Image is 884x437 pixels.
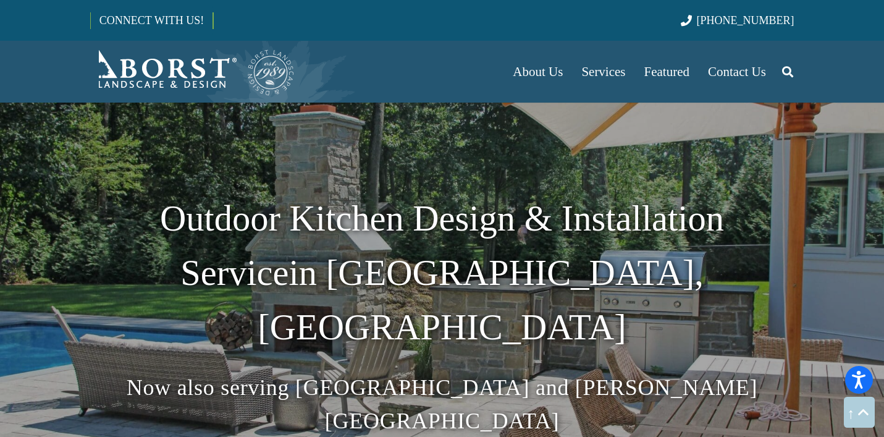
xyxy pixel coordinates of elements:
a: Search [775,56,800,87]
a: Featured [635,41,699,103]
a: [PHONE_NUMBER] [681,14,794,27]
span: Contact Us [708,64,766,79]
span: Now also serving [GEOGRAPHIC_DATA] and [PERSON_NAME][GEOGRAPHIC_DATA] [127,375,758,433]
span: Featured [644,64,689,79]
span: in [GEOGRAPHIC_DATA], [GEOGRAPHIC_DATA] [258,253,704,347]
a: Borst-Logo [90,47,295,96]
a: About Us [503,41,572,103]
h1: Outdoor Kitchen Design & Installation Service [90,192,794,354]
a: Contact Us [699,41,775,103]
a: Back to top [844,397,875,428]
a: CONNECT WITH US! [91,6,213,35]
span: About Us [513,64,563,79]
span: [PHONE_NUMBER] [697,14,794,27]
a: Services [572,41,634,103]
span: Services [581,64,625,79]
